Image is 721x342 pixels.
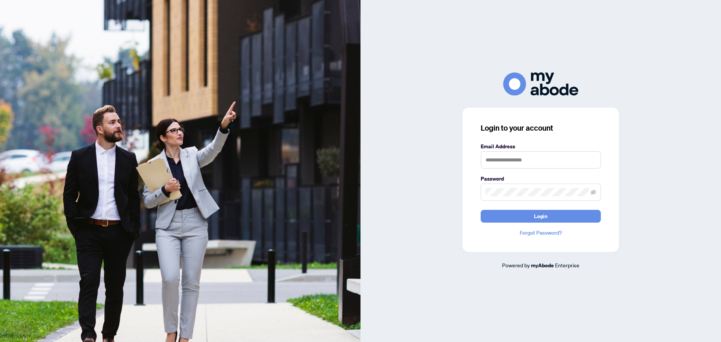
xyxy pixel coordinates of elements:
[481,175,601,183] label: Password
[502,262,530,268] span: Powered by
[591,190,596,195] span: eye-invisible
[481,123,601,133] h3: Login to your account
[534,210,548,222] span: Login
[481,210,601,223] button: Login
[503,72,578,95] img: ma-logo
[481,142,601,151] label: Email Address
[531,261,554,270] a: myAbode
[481,229,601,237] a: Forgot Password?
[555,262,579,268] span: Enterprise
